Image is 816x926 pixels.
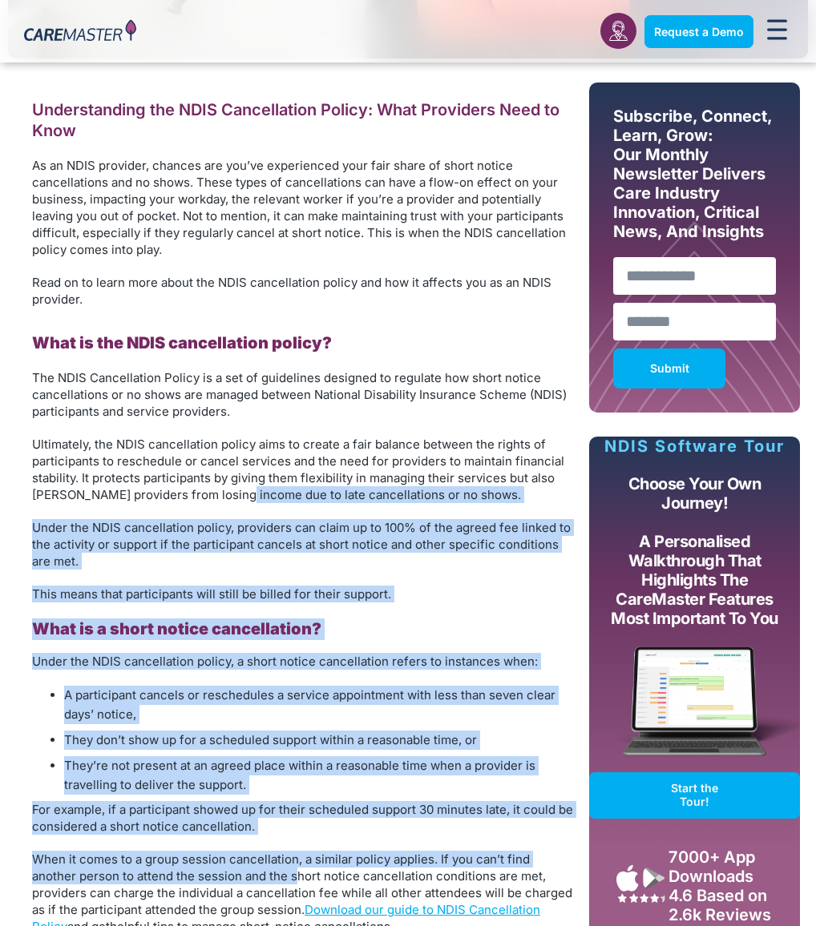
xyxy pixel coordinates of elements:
span: This means that participants will still be billed for their support. [32,586,391,602]
span: They’re not present at an agreed place within a reasonable time when a provider is travelling to ... [64,758,535,792]
span: The NDIS Cancellation Policy is a set of guidelines designed to regulate how short notice cancell... [32,370,567,419]
a: Start the Tour! [589,772,800,819]
p: NDIS Software Tour [589,437,800,456]
button: Submit [613,348,725,389]
span: A participant cancels or reschedules a service appointment with less than seven clear days’ notice, [64,687,555,722]
b: What is a short notice cancellation? [32,619,321,638]
div: Menu Toggle [761,14,792,49]
img: CareMaster Software Mockup on Screen [589,646,800,772]
b: What is the NDIS cancellation policy? [32,333,332,352]
img: Google Play App Icon [643,866,665,890]
img: CareMaster Logo [24,19,136,44]
h2: Understanding the NDIS Cancellation Policy: What Providers Need to Know [32,99,573,141]
span: As an NDIS provider, chances are you’ve experienced your fair share of short notice cancellations... [32,158,566,257]
span: Request a Demo [654,25,744,38]
span: Under the NDIS cancellation policy, a short notice cancellation refers to instances when: [32,654,538,669]
img: Google Play Store App Review Stars [617,893,665,903]
span: Submit [650,362,689,376]
span: Read on to learn more about the NDIS cancellation policy and how it affects you as an NDIS provider. [32,275,551,307]
span: They don’t show up for a scheduled support within a reasonable time, or [64,732,477,747]
span: Under the NDIS cancellation policy, providers can claim up to 100% of the agreed fee linked to th... [32,520,571,569]
span: Ultimately, the NDIS cancellation policy aims to create a fair balance between the rights of part... [32,437,564,502]
p: Choose your own journey! [601,474,788,513]
div: 7000+ App Downloads [669,847,776,886]
div: Subscribe, Connect, Learn, Grow: Our Monthly Newsletter Delivers Care Industry Innovation, Critic... [609,107,780,249]
span: Start the Tour! [663,782,726,809]
p: A personalised walkthrough that highlights the CareMaster features most important to you [601,532,788,628]
span: For example, if a participant showed up for their scheduled support 30 minutes late, it could be ... [32,802,573,834]
div: 4.6 Based on 2.6k Reviews [669,886,776,924]
img: Apple App Store Icon [616,864,639,892]
a: Request a Demo [644,15,753,48]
